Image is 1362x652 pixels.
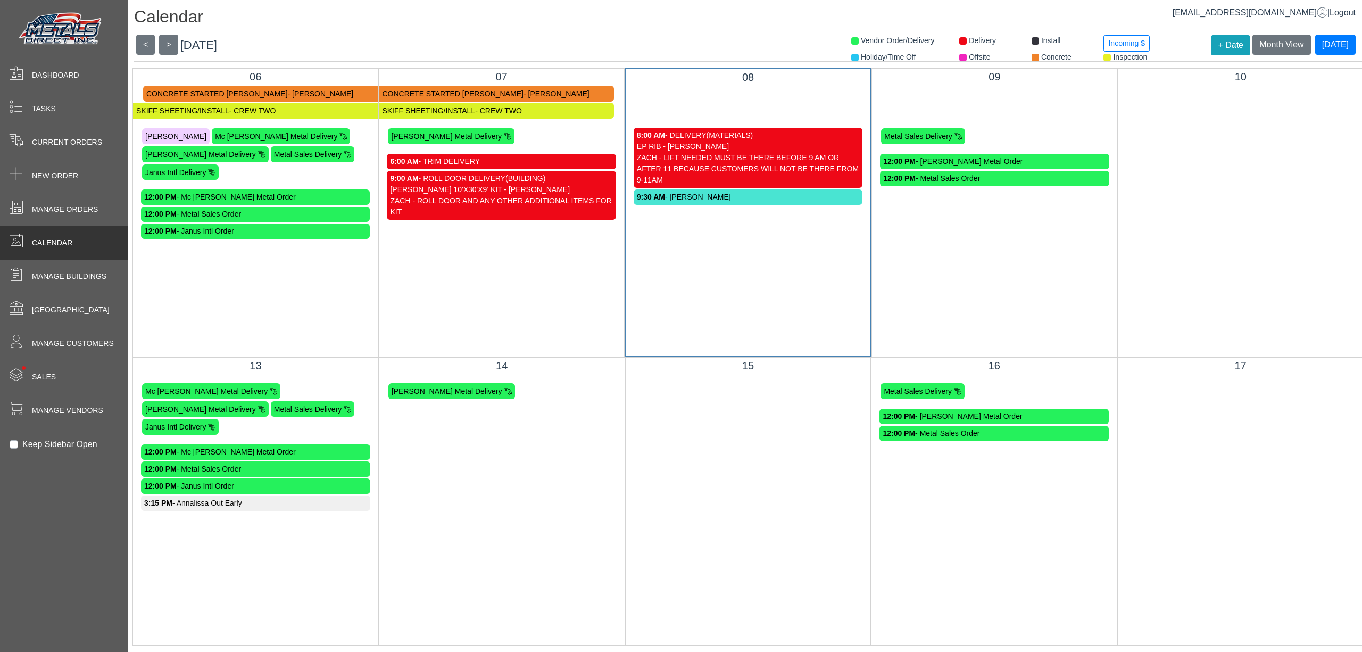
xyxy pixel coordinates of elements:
[159,35,178,55] button: >
[382,106,475,115] span: SKIFF SHEETING/INSTALL
[32,304,110,316] span: [GEOGRAPHIC_DATA]
[22,438,97,451] label: Keep Sidebar Open
[144,210,177,218] strong: 12:00 PM
[1126,69,1355,85] div: 10
[145,168,206,176] span: Janus Intl Delivery
[146,89,288,98] span: CONCRETE STARTED [PERSON_NAME]
[145,405,256,413] span: [PERSON_NAME] Metal Delivery
[637,131,665,139] strong: 8:00 AM
[883,156,1106,167] div: - [PERSON_NAME] Metal Order
[134,6,1362,30] h1: Calendar
[32,103,56,114] span: Tasks
[144,227,177,235] strong: 12:00 PM
[274,150,342,159] span: Metal Sales Delivery
[637,130,859,141] div: - DELIVERY
[883,429,915,438] strong: 12:00 PM
[32,338,114,349] span: Manage Customers
[1173,8,1327,17] a: [EMAIL_ADDRESS][DOMAIN_NAME]
[1259,40,1303,49] span: Month View
[392,387,502,395] span: [PERSON_NAME] Metal Delivery
[637,192,859,203] div: - [PERSON_NAME]
[883,173,1106,184] div: - Metal Sales Order
[475,106,522,115] span: - CREW TWO
[391,132,502,141] span: [PERSON_NAME] Metal Delivery
[861,36,935,45] span: Vendor Order/Delivery
[637,141,859,152] div: EP RIB - [PERSON_NAME]
[32,405,103,416] span: Manage Vendors
[144,209,367,220] div: - Metal Sales Order
[32,70,79,81] span: Dashboard
[969,36,996,45] span: Delivery
[1252,35,1310,55] button: Month View
[1315,35,1356,55] button: [DATE]
[879,358,1109,374] div: 16
[136,106,229,115] span: SKIFF SHEETING/INSTALL
[637,152,859,186] div: ZACH - LIFT NEEDED MUST BE THERE BEFORE 9 AM OR AFTER 11 BECAUSE CUSTOMERS WILL NOT BE THERE FROM...
[1041,53,1072,61] span: Concrete
[32,204,98,215] span: Manage Orders
[884,132,952,141] span: Metal Sales Delivery
[144,447,367,458] div: - Mc [PERSON_NAME] Metal Order
[390,173,612,184] div: - ROLL DOOR DELIVERY
[144,192,367,203] div: - Mc [PERSON_NAME] Metal Order
[32,170,78,181] span: New Order
[880,69,1109,85] div: 09
[16,10,106,49] img: Metals Direct Inc Logo
[524,89,589,98] span: - [PERSON_NAME]
[144,448,177,456] strong: 12:00 PM
[1330,8,1356,17] span: Logout
[1211,35,1250,55] button: + Date
[387,69,616,85] div: 07
[969,53,990,61] span: Offsite
[390,156,612,167] div: - TRIM DELIVERY
[390,157,418,166] strong: 6:00 AM
[883,174,916,183] strong: 12:00 PM
[144,464,367,475] div: - Metal Sales Order
[883,157,916,166] strong: 12:00 PM
[1173,6,1356,19] div: |
[32,271,106,282] span: Manage Buildings
[229,106,276,115] span: - CREW TWO
[32,137,102,148] span: Current Orders
[144,226,367,237] div: - Janus Intl Order
[136,35,155,55] button: <
[144,193,177,201] strong: 12:00 PM
[387,358,617,374] div: 14
[145,132,206,141] span: [PERSON_NAME]
[1103,35,1149,52] button: Incoming $
[141,69,370,85] div: 06
[180,38,217,52] span: [DATE]
[382,89,524,98] span: CONCRETE STARTED [PERSON_NAME]
[145,387,268,395] span: Mc [PERSON_NAME] Metal Delivery
[32,372,56,383] span: Sales
[634,358,863,374] div: 15
[390,195,612,218] div: ZACH - ROLL DOOR AND ANY OTHER ADDITIONAL ITEMS FOR KIT
[144,481,367,492] div: - Janus Intl Order
[1126,358,1355,374] div: 17
[883,428,1106,439] div: - Metal Sales Order
[288,89,354,98] span: - [PERSON_NAME]
[144,465,177,473] strong: 12:00 PM
[145,150,256,159] span: [PERSON_NAME] Metal Delivery
[10,351,37,385] span: •
[884,387,952,395] span: Metal Sales Delivery
[637,193,665,201] strong: 9:30 AM
[274,405,342,413] span: Metal Sales Delivery
[883,411,1106,422] div: - [PERSON_NAME] Metal Order
[141,358,370,374] div: 13
[505,174,545,183] span: (BUILDING)
[390,174,418,183] strong: 9:00 AM
[32,237,72,249] span: Calendar
[144,482,177,490] strong: 12:00 PM
[144,498,367,509] div: - Annalissa Out Early
[145,423,206,431] span: Janus Intl Delivery
[634,69,862,85] div: 08
[144,499,172,507] strong: 3:15 PM
[861,53,916,61] span: Holiday/Time Off
[1113,53,1147,61] span: Inspection
[390,184,612,195] div: [PERSON_NAME] 10'X30'X9' KIT - [PERSON_NAME]
[707,131,753,139] span: (MATERIALS)
[883,412,915,420] strong: 12:00 PM
[215,132,337,141] span: Mc [PERSON_NAME] Metal Delivery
